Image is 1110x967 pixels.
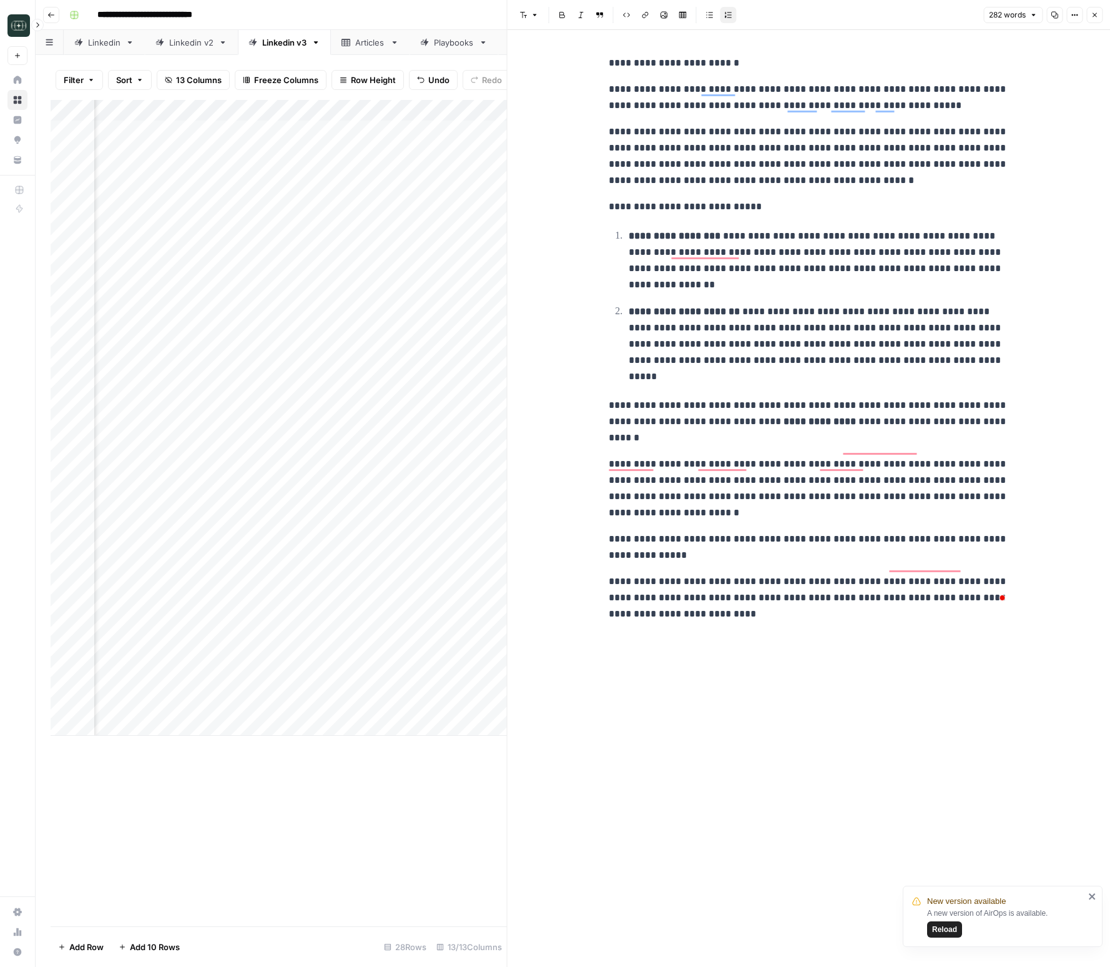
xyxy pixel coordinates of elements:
[431,937,507,957] div: 13/13 Columns
[1088,891,1097,901] button: close
[7,110,27,130] a: Insights
[7,922,27,942] a: Usage
[7,150,27,170] a: Your Data
[927,908,1084,938] div: A new version of AirOps is available.
[498,30,591,55] a: Newsletter
[169,36,214,49] div: Linkedin v2
[111,937,187,957] button: Add 10 Rows
[927,895,1006,908] span: New version available
[64,74,84,86] span: Filter
[64,30,145,55] a: Linkedin
[7,70,27,90] a: Home
[351,74,396,86] span: Row Height
[145,30,238,55] a: Linkedin v2
[428,74,449,86] span: Undo
[116,74,132,86] span: Sort
[410,30,498,55] a: Playbooks
[355,36,385,49] div: Articles
[7,90,27,110] a: Browse
[262,36,307,49] div: Linkedin v3
[7,942,27,962] button: Help + Support
[463,70,510,90] button: Redo
[254,74,318,86] span: Freeze Columns
[130,941,180,953] span: Add 10 Rows
[7,10,27,41] button: Workspace: Catalyst
[7,902,27,922] a: Settings
[7,130,27,150] a: Opportunities
[238,30,331,55] a: Linkedin v3
[927,921,962,938] button: Reload
[331,30,410,55] a: Articles
[983,7,1043,23] button: 282 words
[51,937,111,957] button: Add Row
[7,14,30,37] img: Catalyst Logo
[157,70,230,90] button: 13 Columns
[332,70,404,90] button: Row Height
[69,941,104,953] span: Add Row
[379,937,431,957] div: 28 Rows
[482,74,502,86] span: Redo
[932,924,957,935] span: Reload
[434,36,474,49] div: Playbooks
[108,70,152,90] button: Sort
[56,70,103,90] button: Filter
[409,70,458,90] button: Undo
[601,50,1016,627] div: To enrich screen reader interactions, please activate Accessibility in Grammarly extension settings
[235,70,327,90] button: Freeze Columns
[88,36,120,49] div: Linkedin
[176,74,222,86] span: 13 Columns
[989,9,1026,21] span: 282 words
